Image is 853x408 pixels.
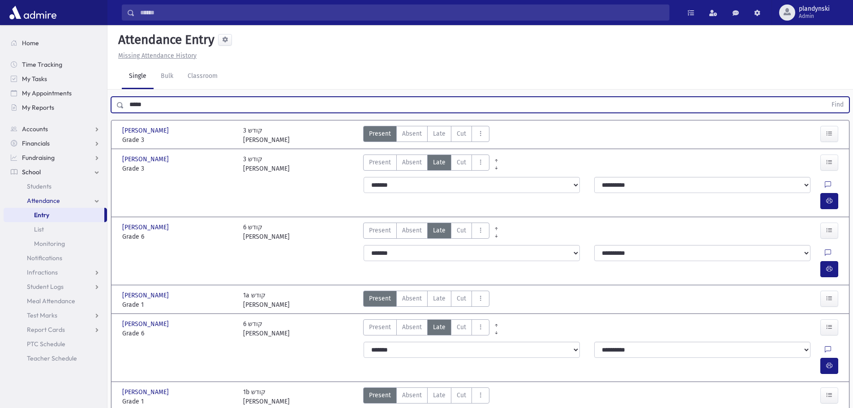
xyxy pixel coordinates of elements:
span: Financials [22,139,50,147]
span: [PERSON_NAME] [122,291,171,300]
span: Entry [34,211,49,219]
span: Absent [402,322,422,332]
span: List [34,225,44,233]
div: AttTypes [363,223,489,241]
span: Late [433,294,446,303]
span: My Appointments [22,89,72,97]
a: Accounts [4,122,107,136]
span: Students [27,182,51,190]
a: Monitoring [4,236,107,251]
div: AttTypes [363,291,489,309]
span: Present [369,294,391,303]
span: Student Logs [27,283,64,291]
span: Meal Attendance [27,297,75,305]
span: Grade 6 [122,329,234,338]
span: Absent [402,294,422,303]
span: Time Tracking [22,60,62,69]
img: AdmirePro [7,4,59,21]
span: Attendance [27,197,60,205]
span: Absent [402,391,422,400]
input: Search [135,4,669,21]
span: Grade 1 [122,300,234,309]
span: Cut [457,322,466,332]
span: Absent [402,158,422,167]
a: Teacher Schedule [4,351,107,365]
span: Grade 3 [122,135,234,145]
span: Home [22,39,39,47]
div: AttTypes [363,126,489,145]
a: Single [122,64,154,89]
div: AttTypes [363,155,489,173]
a: Attendance [4,193,107,208]
span: [PERSON_NAME] [122,387,171,397]
a: Time Tracking [4,57,107,72]
a: Home [4,36,107,50]
button: Find [826,97,849,112]
span: Late [433,226,446,235]
span: Infractions [27,268,58,276]
div: AttTypes [363,319,489,338]
span: [PERSON_NAME] [122,155,171,164]
span: Cut [457,294,466,303]
a: Bulk [154,64,180,89]
span: [PERSON_NAME] [122,319,171,329]
div: AttTypes [363,387,489,406]
span: Admin [799,13,830,20]
a: List [4,222,107,236]
span: Cut [457,226,466,235]
span: Late [433,129,446,138]
span: Test Marks [27,311,57,319]
span: Present [369,158,391,167]
span: Fundraising [22,154,55,162]
a: Entry [4,208,104,222]
a: Notifications [4,251,107,265]
span: Present [369,391,391,400]
span: Cut [457,129,466,138]
span: Absent [402,226,422,235]
span: Present [369,322,391,332]
div: 1b קודש [PERSON_NAME] [243,387,290,406]
a: Meal Attendance [4,294,107,308]
div: 1a קודש [PERSON_NAME] [243,291,290,309]
a: Missing Attendance History [115,52,197,60]
span: My Tasks [22,75,47,83]
span: Report Cards [27,326,65,334]
span: Teacher Schedule [27,354,77,362]
a: Infractions [4,265,107,279]
span: Grade 1 [122,397,234,406]
span: Late [433,391,446,400]
a: Student Logs [4,279,107,294]
span: Present [369,129,391,138]
a: PTC Schedule [4,337,107,351]
a: My Reports [4,100,107,115]
span: [PERSON_NAME] [122,223,171,232]
div: 3 קודש [PERSON_NAME] [243,155,290,173]
span: Late [433,158,446,167]
span: Late [433,322,446,332]
span: plandynski [799,5,830,13]
span: PTC Schedule [27,340,65,348]
a: My Tasks [4,72,107,86]
a: Students [4,179,107,193]
div: 3 קודש [PERSON_NAME] [243,126,290,145]
span: Cut [457,158,466,167]
span: School [22,168,41,176]
span: Monitoring [34,240,65,248]
a: My Appointments [4,86,107,100]
h5: Attendance Entry [115,32,214,47]
span: Grade 3 [122,164,234,173]
a: Fundraising [4,150,107,165]
div: 6 קודש [PERSON_NAME] [243,223,290,241]
div: 6 קודש [PERSON_NAME] [243,319,290,338]
a: School [4,165,107,179]
a: Test Marks [4,308,107,322]
a: Report Cards [4,322,107,337]
span: Grade 6 [122,232,234,241]
span: [PERSON_NAME] [122,126,171,135]
span: My Reports [22,103,54,112]
a: Classroom [180,64,225,89]
u: Missing Attendance History [118,52,197,60]
span: Present [369,226,391,235]
span: Notifications [27,254,62,262]
a: Financials [4,136,107,150]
